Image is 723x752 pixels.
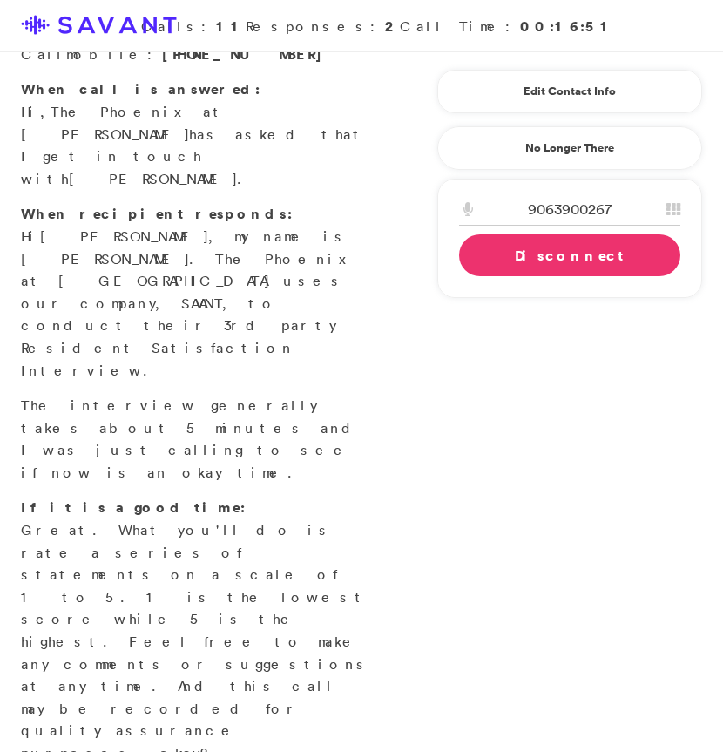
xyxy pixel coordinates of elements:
[40,227,208,245] span: [PERSON_NAME]
[21,79,260,98] strong: When call is answered:
[459,78,680,105] a: Edit Contact Info
[69,170,237,187] span: [PERSON_NAME]
[21,204,293,223] strong: When recipient responds:
[66,45,147,63] span: mobile
[21,78,371,190] p: Hi, has asked that I get in touch with .
[21,203,371,382] p: Hi , my name is [PERSON_NAME]. The Phoenix at [GEOGRAPHIC_DATA] uses our company, SAVANT, to cond...
[459,234,680,276] a: Disconnect
[21,44,371,66] p: Call :
[520,17,615,36] strong: 00:16:51
[21,395,371,484] p: The interview generally takes about 5 minutes and I was just calling to see if now is an okay time.
[21,498,246,517] strong: If it is a good time:
[162,44,331,64] span: [PHONE_NUMBER]
[385,17,400,36] strong: 2
[21,103,226,143] span: The Phoenix at [PERSON_NAME]
[216,17,246,36] strong: 11
[437,126,702,170] a: No Longer There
